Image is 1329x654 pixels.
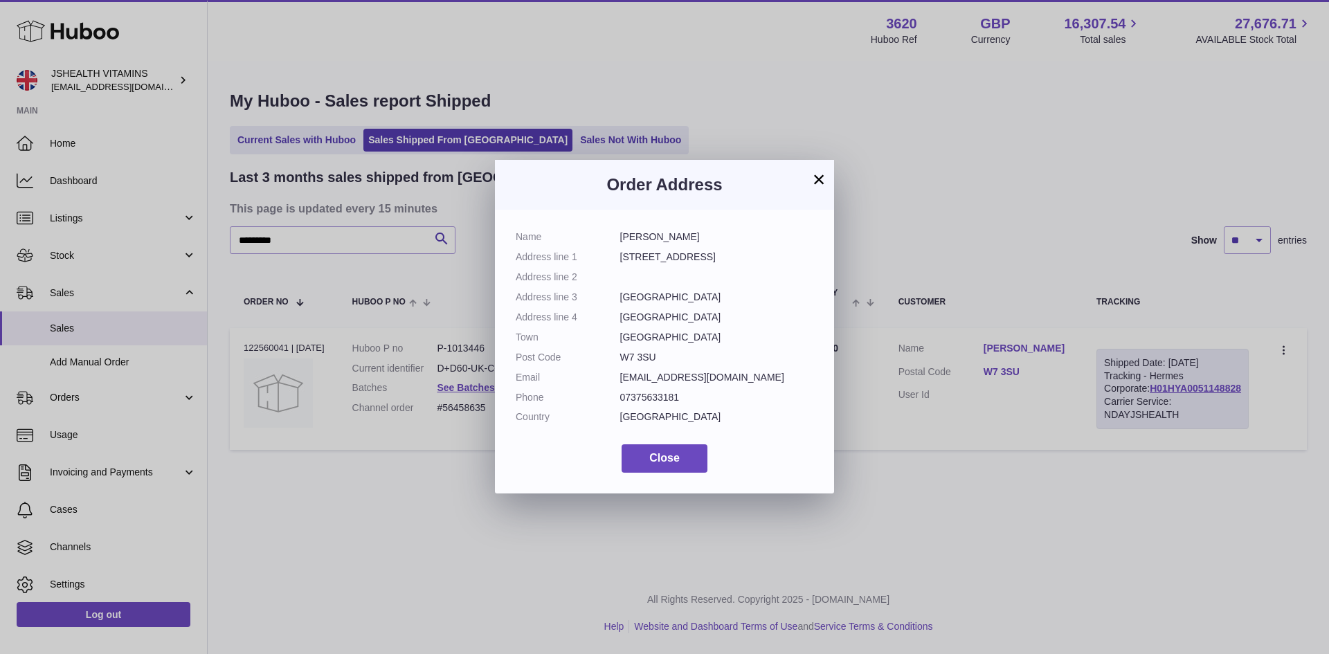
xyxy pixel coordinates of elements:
dd: [GEOGRAPHIC_DATA] [620,311,814,324]
dt: Address line 3 [516,291,620,304]
dt: Town [516,331,620,344]
dt: Email [516,371,620,384]
dd: [PERSON_NAME] [620,230,814,244]
dd: [GEOGRAPHIC_DATA] [620,331,814,344]
span: Close [649,452,680,464]
dt: Phone [516,391,620,404]
button: × [811,171,827,188]
dd: [GEOGRAPHIC_DATA] [620,410,814,424]
button: Close [622,444,707,473]
dd: [EMAIL_ADDRESS][DOMAIN_NAME] [620,371,814,384]
dt: Address line 1 [516,251,620,264]
h3: Order Address [516,174,813,196]
dt: Name [516,230,620,244]
dt: Post Code [516,351,620,364]
dd: [GEOGRAPHIC_DATA] [620,291,814,304]
dd: [STREET_ADDRESS] [620,251,814,264]
dt: Country [516,410,620,424]
dt: Address line 2 [516,271,620,284]
dt: Address line 4 [516,311,620,324]
dd: 07375633181 [620,391,814,404]
dd: W7 3SU [620,351,814,364]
